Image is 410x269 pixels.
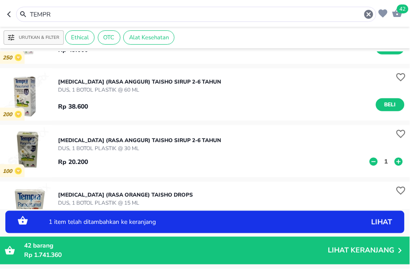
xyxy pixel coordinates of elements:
[65,30,95,45] div: Ethical
[49,219,330,225] p: 1 item telah ditambahkan ke keranjang
[58,102,88,111] p: Rp 38.600
[58,191,193,199] p: [MEDICAL_DATA] (RASA ORANGE) Taisho DROPS
[123,30,175,45] div: Alat Kesehatan
[58,157,88,167] p: Rp 20.200
[58,78,221,86] p: [MEDICAL_DATA] (RASA ANGGUR) Taisho SIRUP 2-6 Tahun
[24,242,31,250] span: 42
[4,30,64,45] button: Urutkan & Filter
[382,157,390,166] p: 1
[376,98,405,111] button: Beli
[58,136,221,144] p: [MEDICAL_DATA] (RASA ANGGUR) Taisho SIRUP 2-6 Tahun
[58,199,193,207] p: DUS, 1 BOTOL PLASTIK @ 15 ML
[24,241,328,251] p: barang
[98,30,121,45] div: OTC
[380,157,393,166] button: 1
[3,111,15,118] p: 200
[66,34,94,42] span: Ethical
[3,168,15,175] p: 100
[390,5,403,19] button: 42
[24,251,62,260] span: Rp 1.741.360
[29,10,364,19] input: Cari 4000+ produk di sini
[3,55,15,61] p: 250
[397,4,409,13] span: 42
[19,34,59,41] p: Urutkan & Filter
[383,100,398,109] span: Beli
[124,34,174,42] span: Alat Kesehatan
[98,34,120,42] span: OTC
[58,144,221,152] p: DUS, 1 BOTOL PLASTIK @ 30 ML
[58,86,221,94] p: DUS, 1 BOTOL PLASTIK @ 60 ML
